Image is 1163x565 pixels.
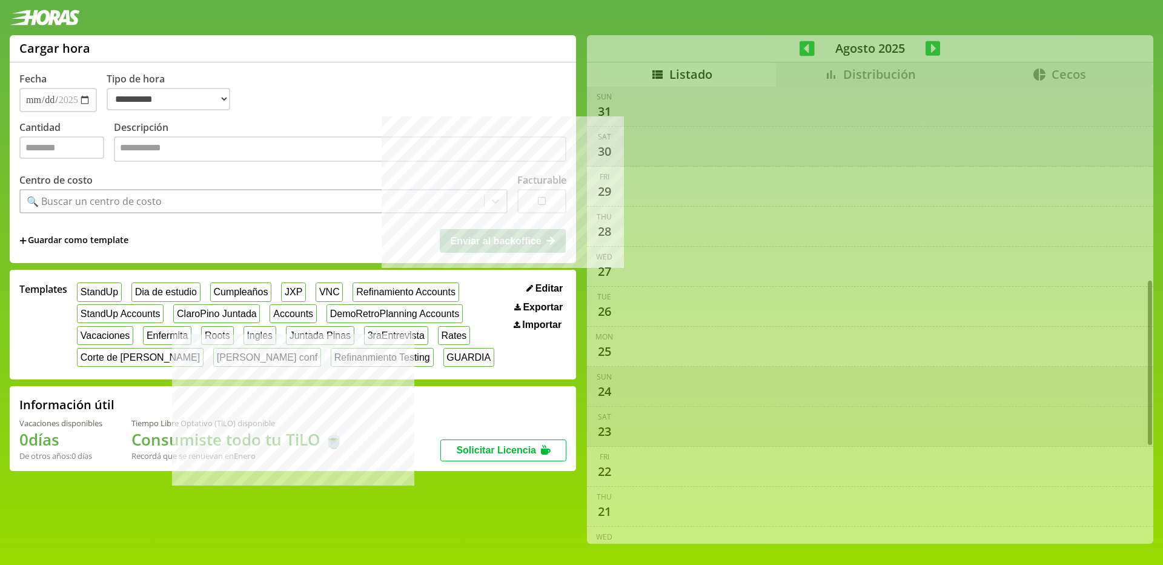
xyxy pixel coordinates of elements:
[131,282,200,301] button: Dia de estudio
[234,450,256,461] b: Enero
[114,121,566,165] label: Descripción
[19,121,114,165] label: Cantidad
[107,88,230,110] select: Tipo de hora
[270,304,316,323] button: Accounts
[173,304,260,323] button: ClaroPino Juntada
[331,348,434,367] button: Refinanmiento Testing
[19,40,90,56] h1: Cargar hora
[364,326,428,345] button: 3raEntrevista
[443,348,495,367] button: GUARDIA
[438,326,470,345] button: Rates
[114,136,566,162] textarea: Descripción
[143,326,191,345] button: Enfermita
[19,136,104,159] input: Cantidad
[19,429,102,450] h1: 0 días
[19,418,102,429] div: Vacaciones disponibles
[131,450,343,461] div: Recordá que se renuevan en
[535,283,563,294] span: Editar
[131,418,343,429] div: Tiempo Libre Optativo (TiLO) disponible
[19,396,114,413] h2: Información útil
[523,282,566,295] button: Editar
[107,72,240,112] label: Tipo de hora
[19,282,67,296] span: Templates
[19,173,93,187] label: Centro de costo
[77,304,164,323] button: StandUp Accounts
[210,282,271,301] button: Cumpleaños
[201,326,233,345] button: Roots
[77,348,204,367] button: Corte de [PERSON_NAME]
[19,234,128,247] span: +Guardar como template
[10,10,80,25] img: logotipo
[353,282,459,301] button: Refinamiento Accounts
[517,173,566,187] label: Facturable
[316,282,343,301] button: VNC
[456,445,536,455] span: Solicitar Licencia
[281,282,306,301] button: JXP
[523,302,563,313] span: Exportar
[522,319,562,330] span: Importar
[27,195,162,208] div: 🔍 Buscar un centro de costo
[19,234,27,247] span: +
[440,440,566,461] button: Solicitar Licencia
[131,429,343,450] h1: Consumiste todo tu TiLO 🍵
[326,304,463,323] button: DemoRetroPlanning Accounts
[19,450,102,461] div: De otros años: 0 días
[19,72,47,85] label: Fecha
[244,326,276,345] button: Ingles
[213,348,321,367] button: [PERSON_NAME] conf
[511,301,566,313] button: Exportar
[77,326,133,345] button: Vacaciones
[77,282,122,301] button: StandUp
[286,326,354,345] button: Juntada Pinas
